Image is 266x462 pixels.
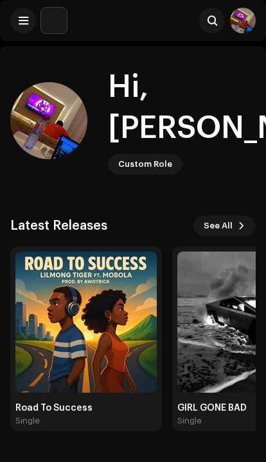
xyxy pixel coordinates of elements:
span: See All [204,213,233,239]
img: 33d1ba05-2078-4b89-b577-293a5ff972dd [230,8,256,33]
div: Single [15,416,40,426]
img: 786a15c8-434e-4ceb-bd88-990a331f4c12 [41,8,67,33]
img: 33d1ba05-2078-4b89-b577-293a5ff972dd [10,82,87,159]
img: 55c1b5df-58a6-4dfe-be51-d23d94679003 [15,252,157,393]
h3: Latest Releases [10,216,107,236]
div: Road To Success [15,403,157,413]
div: Custom Role [118,157,172,172]
div: Single [177,416,202,426]
button: See All [193,216,256,236]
